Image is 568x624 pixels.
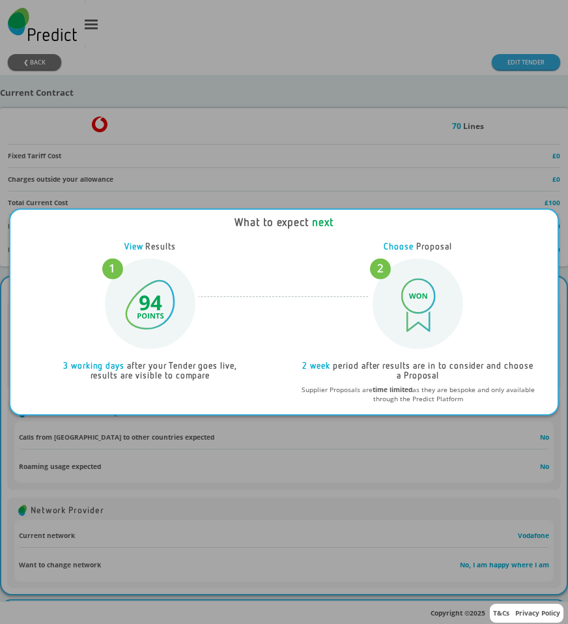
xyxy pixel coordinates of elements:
a: Privacy Policy [515,608,560,617]
span: Choose [384,241,414,251]
a: T&Cs [493,608,509,617]
span: 2 week [302,360,330,371]
span: View [124,241,143,251]
div: What to expect [234,216,334,228]
b: time limited [373,385,412,394]
p: Supplier Proposals are as they are bespoke and only available through the Predict Platform [292,385,544,404]
div: period after results are in to consider and choose a Proposal [294,361,541,381]
span: next [312,215,334,229]
div: Proposal [294,242,541,252]
div: after your Tender goes live, results are visible to compare [27,361,274,381]
span: 3 working days [63,360,127,371]
div: Results [27,242,274,252]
